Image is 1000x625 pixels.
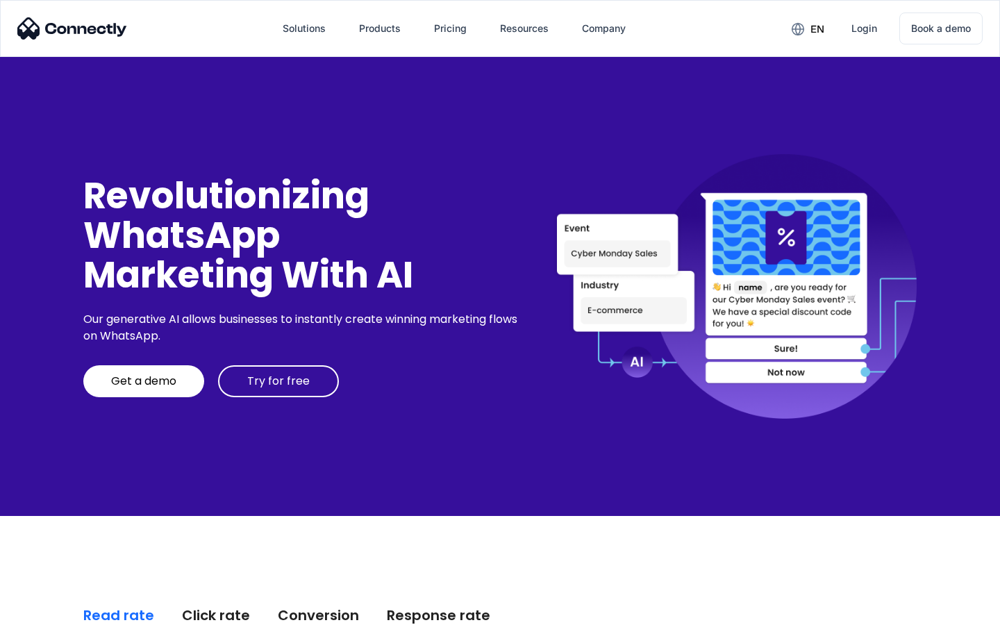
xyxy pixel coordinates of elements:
div: Products [359,19,401,38]
div: Solutions [283,19,326,38]
div: Resources [500,19,549,38]
div: Try for free [247,374,310,388]
a: Login [840,12,888,45]
div: Get a demo [111,374,176,388]
a: Get a demo [83,365,204,397]
div: Login [851,19,877,38]
a: Book a demo [899,12,983,44]
ul: Language list [28,601,83,620]
div: Click rate [182,606,250,625]
div: Pricing [434,19,467,38]
div: Company [582,19,626,38]
div: Response rate [387,606,490,625]
div: Read rate [83,606,154,625]
div: en [810,19,824,39]
img: Connectly Logo [17,17,127,40]
div: Revolutionizing WhatsApp Marketing With AI [83,176,522,295]
div: Our generative AI allows businesses to instantly create winning marketing flows on WhatsApp. [83,311,522,344]
aside: Language selected: English [14,601,83,620]
div: Conversion [278,606,359,625]
a: Pricing [423,12,478,45]
a: Try for free [218,365,339,397]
